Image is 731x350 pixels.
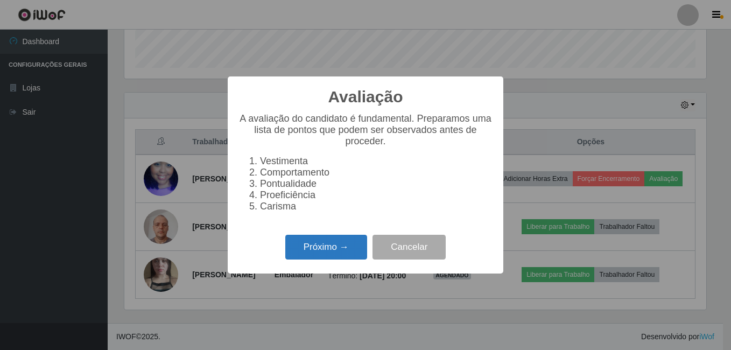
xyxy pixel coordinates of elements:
li: Pontualidade [260,178,493,190]
li: Comportamento [260,167,493,178]
button: Cancelar [372,235,446,260]
h2: Avaliação [328,87,403,107]
li: Proeficiência [260,190,493,201]
p: A avaliação do candidato é fundamental. Preparamos uma lista de pontos que podem ser observados a... [238,113,493,147]
li: Carisma [260,201,493,212]
li: Vestimenta [260,156,493,167]
button: Próximo → [285,235,367,260]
